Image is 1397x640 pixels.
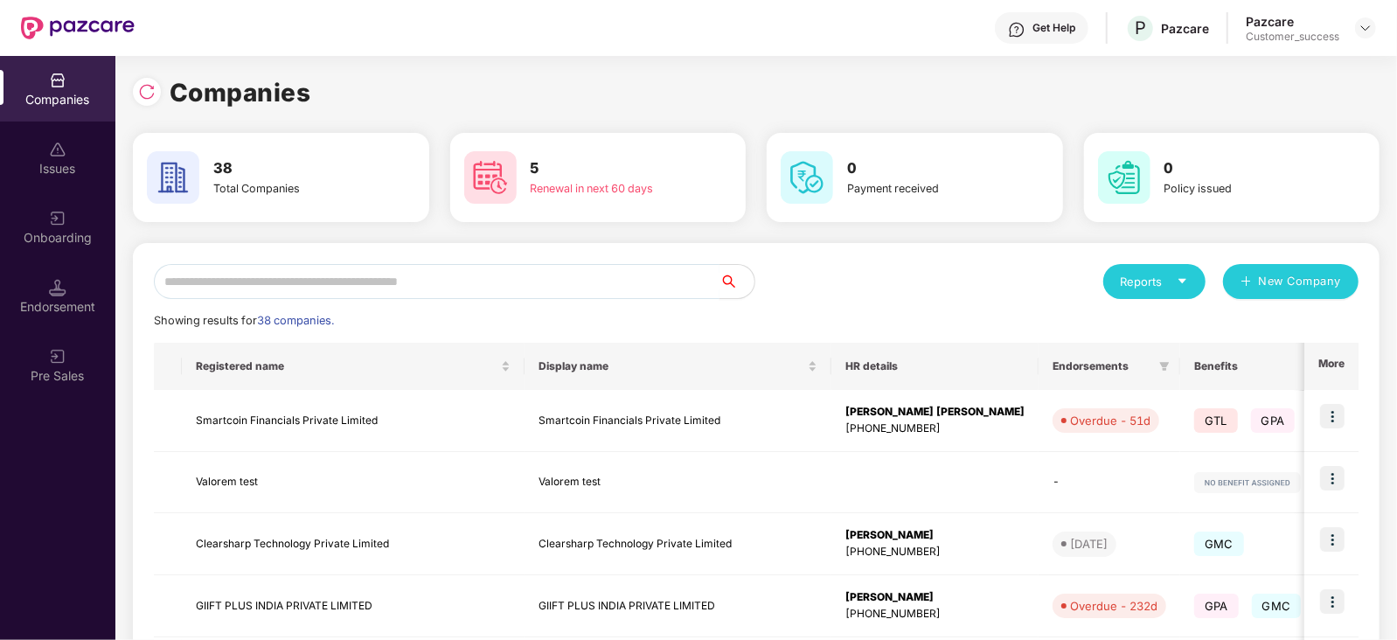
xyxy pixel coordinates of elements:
[1320,404,1345,428] img: icon
[138,83,156,101] img: svg+xml;base64,PHN2ZyBpZD0iUmVsb2FkLTMyeDMyIiB4bWxucz0iaHR0cDovL3d3dy53My5vcmcvMjAwMC9zdmciIHdpZH...
[1320,466,1345,490] img: icon
[1164,180,1315,198] div: Policy issued
[539,359,804,373] span: Display name
[1359,21,1373,35] img: svg+xml;base64,PHN2ZyBpZD0iRHJvcGRvd24tMzJ4MzIiIHhtbG5zPSJodHRwOi8vd3d3LnczLm9yZy8yMDAwL3N2ZyIgd2...
[845,404,1025,421] div: [PERSON_NAME] [PERSON_NAME]
[1259,273,1342,290] span: New Company
[1039,452,1180,514] td: -
[1194,532,1244,556] span: GMC
[1320,527,1345,552] img: icon
[49,72,66,89] img: svg+xml;base64,PHN2ZyBpZD0iQ29tcGFuaWVzIiB4bWxucz0iaHR0cDovL3d3dy53My5vcmcvMjAwMC9zdmciIHdpZHRoPS...
[1008,21,1025,38] img: svg+xml;base64,PHN2ZyBpZD0iSGVscC0zMngzMiIgeG1sbnM9Imh0dHA6Ly93d3cudzMub3JnLzIwMDAvc3ZnIiB3aWR0aD...
[1177,275,1188,287] span: caret-down
[257,314,334,327] span: 38 companies.
[847,180,997,198] div: Payment received
[1194,472,1301,493] img: svg+xml;base64,PHN2ZyB4bWxucz0iaHR0cDovL3d3dy53My5vcmcvMjAwMC9zdmciIHdpZHRoPSIxMjIiIGhlaWdodD0iMj...
[49,141,66,158] img: svg+xml;base64,PHN2ZyBpZD0iSXNzdWVzX2Rpc2FibGVkIiB4bWxucz0iaHR0cDovL3d3dy53My5vcmcvMjAwMC9zdmciIH...
[1161,20,1209,37] div: Pazcare
[1121,273,1188,290] div: Reports
[845,421,1025,437] div: [PHONE_NUMBER]
[1070,535,1108,553] div: [DATE]
[1070,597,1157,615] div: Overdue - 232d
[525,343,831,390] th: Display name
[719,275,754,289] span: search
[719,264,755,299] button: search
[1194,594,1239,618] span: GPA
[1135,17,1146,38] span: P
[1070,412,1150,429] div: Overdue - 51d
[1246,13,1339,30] div: Pazcare
[1320,589,1345,614] img: icon
[1098,151,1150,204] img: svg+xml;base64,PHN2ZyB4bWxucz0iaHR0cDovL3d3dy53My5vcmcvMjAwMC9zdmciIHdpZHRoPSI2MCIgaGVpZ2h0PSI2MC...
[1252,594,1302,618] span: GMC
[1053,359,1152,373] span: Endorsements
[531,157,681,180] h3: 5
[1032,21,1075,35] div: Get Help
[1194,408,1238,433] span: GTL
[831,343,1039,390] th: HR details
[531,180,681,198] div: Renewal in next 60 days
[1223,264,1359,299] button: plusNew Company
[182,513,525,575] td: Clearsharp Technology Private Limited
[1246,30,1339,44] div: Customer_success
[1159,361,1170,372] span: filter
[845,589,1025,606] div: [PERSON_NAME]
[170,73,311,112] h1: Companies
[49,210,66,227] img: svg+xml;base64,PHN2ZyB3aWR0aD0iMjAiIGhlaWdodD0iMjAiIHZpZXdCb3g9IjAgMCAyMCAyMCIgZmlsbD0ibm9uZSIgeG...
[1180,343,1394,390] th: Benefits
[154,314,334,327] span: Showing results for
[525,390,831,452] td: Smartcoin Financials Private Limited
[213,157,364,180] h3: 38
[781,151,833,204] img: svg+xml;base64,PHN2ZyB4bWxucz0iaHR0cDovL3d3dy53My5vcmcvMjAwMC9zdmciIHdpZHRoPSI2MCIgaGVpZ2h0PSI2MC...
[182,452,525,514] td: Valorem test
[845,527,1025,544] div: [PERSON_NAME]
[845,544,1025,560] div: [PHONE_NUMBER]
[196,359,497,373] span: Registered name
[525,513,831,575] td: Clearsharp Technology Private Limited
[847,157,997,180] h3: 0
[1251,408,1296,433] span: GPA
[1156,356,1173,377] span: filter
[182,575,525,637] td: GIIFT PLUS INDIA PRIVATE LIMITED
[49,279,66,296] img: svg+xml;base64,PHN2ZyB3aWR0aD0iMTQuNSIgaGVpZ2h0PSIxNC41IiB2aWV3Qm94PSIwIDAgMTYgMTYiIGZpbGw9Im5vbm...
[1304,343,1359,390] th: More
[464,151,517,204] img: svg+xml;base64,PHN2ZyB4bWxucz0iaHR0cDovL3d3dy53My5vcmcvMjAwMC9zdmciIHdpZHRoPSI2MCIgaGVpZ2h0PSI2MC...
[845,606,1025,623] div: [PHONE_NUMBER]
[147,151,199,204] img: svg+xml;base64,PHN2ZyB4bWxucz0iaHR0cDovL3d3dy53My5vcmcvMjAwMC9zdmciIHdpZHRoPSI2MCIgaGVpZ2h0PSI2MC...
[213,180,364,198] div: Total Companies
[1164,157,1315,180] h3: 0
[49,348,66,365] img: svg+xml;base64,PHN2ZyB3aWR0aD0iMjAiIGhlaWdodD0iMjAiIHZpZXdCb3g9IjAgMCAyMCAyMCIgZmlsbD0ibm9uZSIgeG...
[182,390,525,452] td: Smartcoin Financials Private Limited
[1241,275,1252,289] span: plus
[525,452,831,514] td: Valorem test
[182,343,525,390] th: Registered name
[525,575,831,637] td: GIIFT PLUS INDIA PRIVATE LIMITED
[21,17,135,39] img: New Pazcare Logo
